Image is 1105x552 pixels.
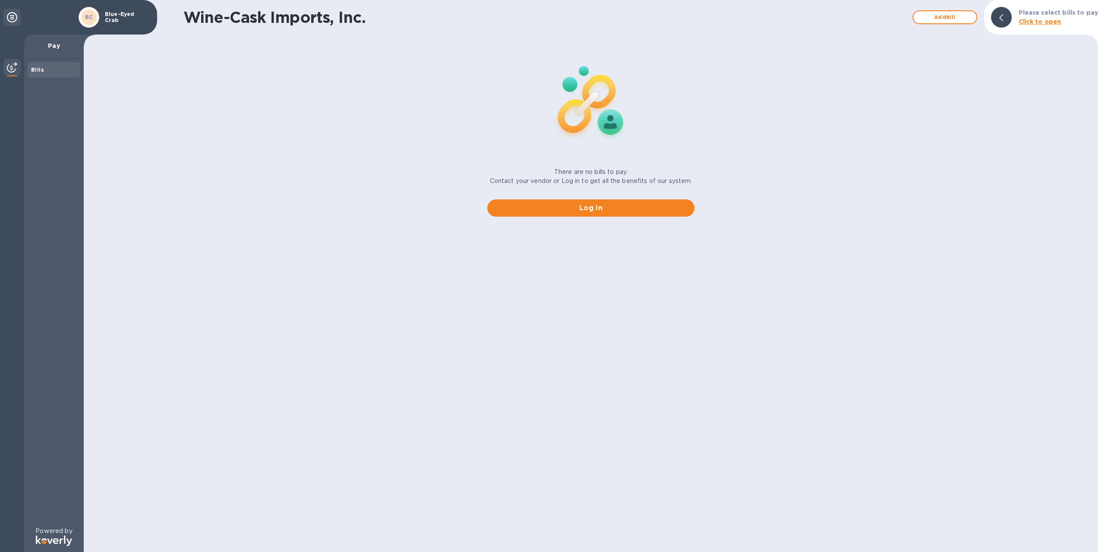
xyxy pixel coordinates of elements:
p: Blue-Eyed Crab [105,11,148,23]
span: Log in [494,203,688,213]
button: Log in [487,199,695,217]
b: Bills [31,66,44,73]
b: Please select bills to pay [1019,9,1098,16]
p: Powered by [35,527,72,536]
img: Logo [36,536,72,546]
p: Pay [31,41,77,50]
b: Click to open [1019,18,1061,25]
p: There are no bills to pay. Contact your vendor or Log in to get all the benefits of our system. [490,167,692,186]
b: BC [85,14,93,20]
button: Addbill [912,10,977,24]
span: Add bill [920,12,969,22]
h1: Wine-Cask Imports, Inc. [183,8,908,26]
